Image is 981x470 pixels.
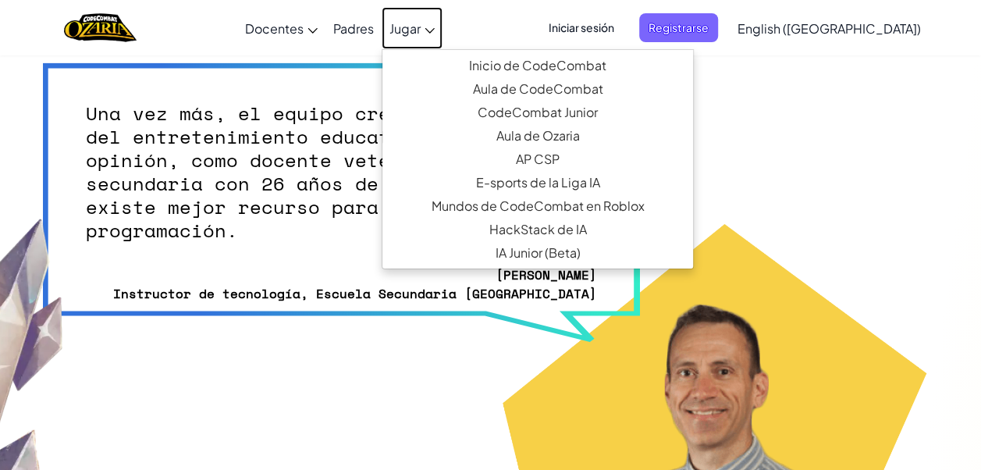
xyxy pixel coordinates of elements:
button: Iniciar sesión [539,13,624,42]
a: Mundos de CodeCombat en RobloxEste MMORPG enseña a programar en Lua y proporciona una plataforma ... [382,194,693,218]
a: Aula de OzariaUna narrativa de codificación encantadora que establece los fundamentos de la infor... [382,124,693,148]
a: AP CSPAprobado por el College Board, nuestro plan de estudios de AP CSP proporciona herramientas ... [382,148,693,171]
font: Aula de Ozaria [496,127,580,144]
a: IA Junior (Beta)Introduce la IA generativa multimodal en una plataforma simple e intuitiva diseña... [382,241,693,265]
a: Docentes [237,7,325,49]
span: Docentes [245,20,304,37]
a: E-sports de la Liga IAUna épica plataforma de esports de codificación competitiva que fomenta la ... [382,171,693,194]
a: HackStack de IALa primera herramienta de acompañante de IA generativa diseñada específicamente pa... [382,218,693,241]
a: Jugar [382,7,443,49]
button: Registrarse [639,13,718,42]
a: CodeCombat JuniorNuestro currículo insignia de K-5 presenta una progresión de niveles de aprendiz... [382,101,693,124]
font: Aula de CodeCombat [473,80,603,97]
a: Padres [325,7,382,49]
span: Jugar [389,20,421,37]
a: English ([GEOGRAPHIC_DATA]) [730,7,929,49]
div: Una vez más, el equipo creó una reliquia del entretenimiento educativo. En mi opinión, como docen... [86,101,597,242]
font: E-sports de la Liga IA [476,174,600,190]
font: Mundos de CodeCombat en Roblox [432,198,645,214]
a: Inicio de CodeCombatCon acceso a los 530 niveles y características exclusivas como mascotas, artí... [382,54,693,77]
font: AP CSP [516,151,560,167]
a: Logotipo de Ozaria by CodeCombat [64,12,137,44]
img: Hogar [64,12,137,44]
span: English ([GEOGRAPHIC_DATA]) [738,20,921,37]
font: CodeCombat Junior [478,104,598,120]
font: Inicio de CodeCombat [469,57,606,73]
font: IA Junior (Beta) [496,244,581,261]
font: HackStack de IA [489,221,587,237]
